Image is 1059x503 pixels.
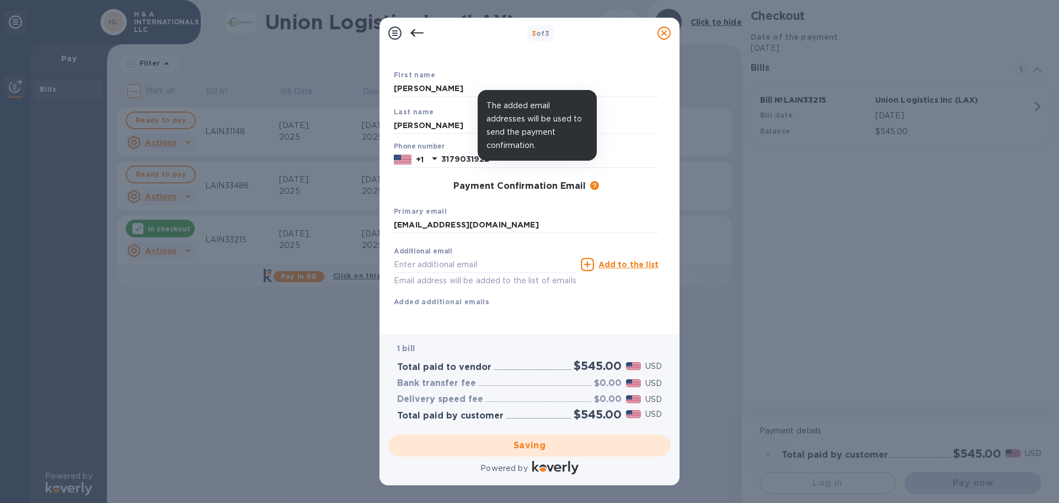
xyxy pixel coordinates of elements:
[394,153,411,166] img: US
[394,298,489,306] b: Added additional emails
[441,151,659,168] input: Enter your phone number
[598,260,659,269] u: Add to the list
[394,108,434,116] b: Last name
[594,394,622,405] h3: $0.00
[532,29,536,38] span: 3
[626,379,641,387] img: USD
[574,407,622,421] h2: $545.00
[394,217,659,234] input: Enter your primary name
[626,410,641,418] img: USD
[397,378,476,389] h3: Bank transfer fee
[594,378,622,389] h3: $0.00
[645,361,662,372] p: USD
[453,181,586,192] h3: Payment Confirmation Email
[397,344,415,353] b: 1 bill
[394,256,576,273] input: Enter additional email
[397,362,491,373] h3: Total paid to vendor
[480,463,527,474] p: Powered by
[394,274,576,287] p: Email address will be added to the list of emails
[394,248,452,255] label: Additional email
[394,144,445,150] label: Phone number
[394,81,659,97] input: Enter your first name
[532,29,550,38] b: of 3
[394,117,659,134] input: Enter your last name
[397,411,504,421] h3: Total paid by customer
[645,394,662,405] p: USD
[645,378,662,389] p: USD
[645,409,662,420] p: USD
[397,394,483,405] h3: Delivery speed fee
[626,395,641,403] img: USD
[416,154,424,165] p: +1
[626,362,641,370] img: USD
[574,359,622,373] h2: $545.00
[394,71,435,79] b: First name
[394,207,447,215] b: Primary email
[532,461,579,474] img: Logo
